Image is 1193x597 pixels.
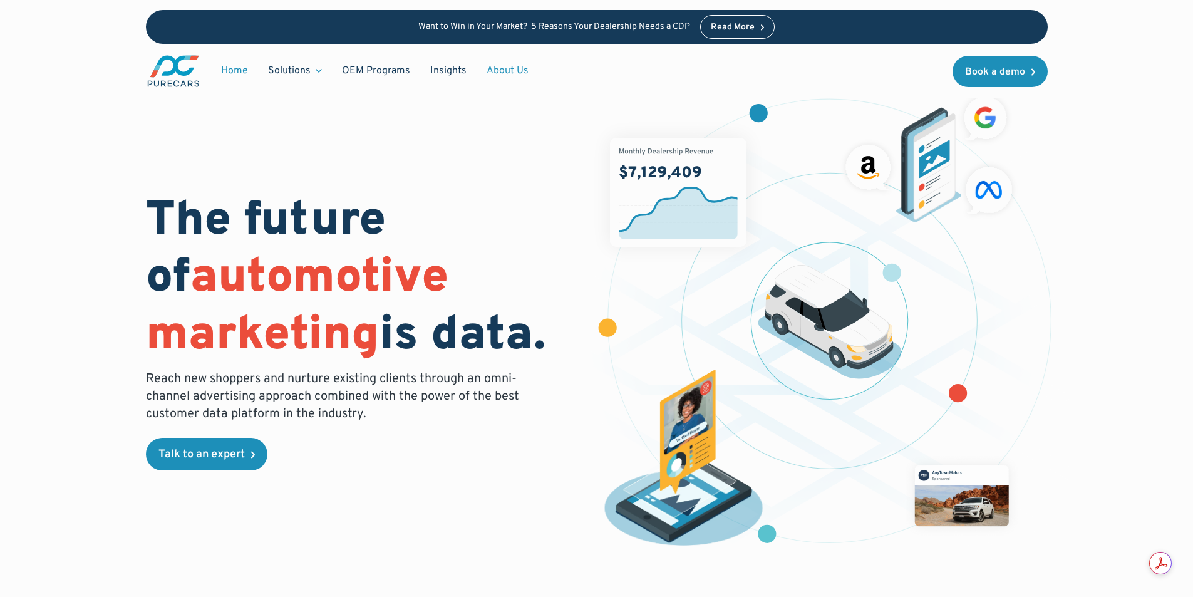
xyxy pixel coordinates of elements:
div: Talk to an expert [158,449,245,460]
a: OEM Programs [332,59,420,83]
a: Read More [700,15,775,39]
a: main [146,54,201,88]
a: Home [211,59,258,83]
div: Solutions [268,64,311,78]
img: chart showing monthly dealership revenue of $7m [610,138,746,247]
span: automotive marketing [146,249,448,366]
a: Insights [420,59,477,83]
img: mockup of facebook post [902,452,1021,539]
a: About Us [477,59,539,83]
div: Book a demo [965,67,1025,77]
img: ads on social media and advertising partners [840,90,1020,222]
h1: The future of is data. [146,194,582,365]
img: purecars logo [146,54,201,88]
p: Reach new shoppers and nurture existing clients through an omni-channel advertising approach comb... [146,370,527,423]
a: Talk to an expert [146,438,267,470]
div: Solutions [258,59,332,83]
img: persona of a buyer [592,370,774,551]
img: illustration of a vehicle [758,265,902,379]
p: Want to Win in Your Market? 5 Reasons Your Dealership Needs a CDP [418,22,690,33]
a: Book a demo [953,56,1048,87]
div: Read More [711,23,755,32]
